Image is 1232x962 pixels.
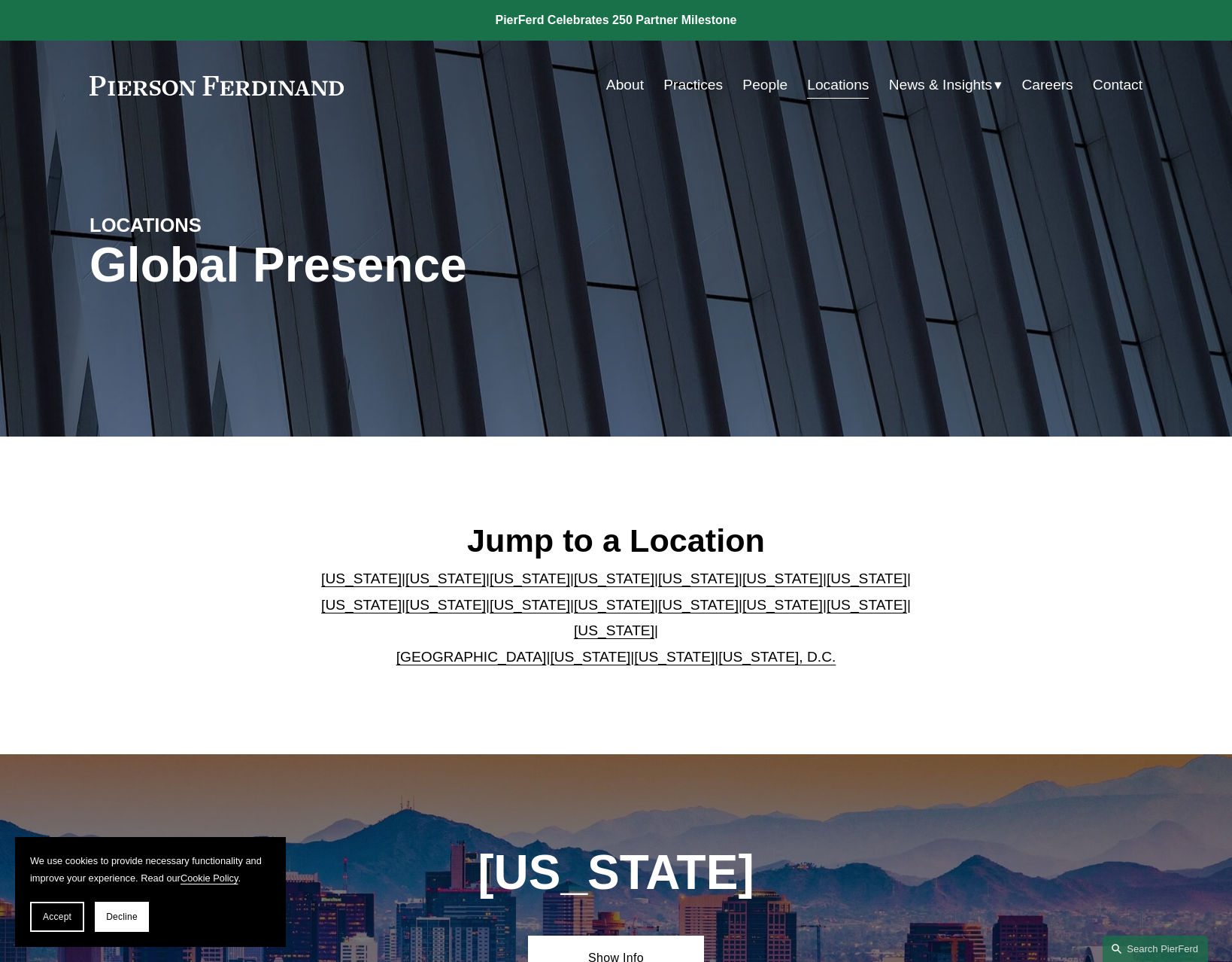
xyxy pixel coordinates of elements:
span: News & Insights [889,72,993,99]
a: [US_STATE] [321,571,402,586]
span: Accept [43,912,71,922]
a: About [606,71,644,99]
a: [US_STATE] [658,571,739,586]
a: [US_STATE], D.C. [718,649,836,665]
a: People [742,71,787,99]
a: [US_STATE] [574,571,654,586]
a: [US_STATE] [742,597,823,613]
a: Locations [807,71,869,99]
a: Practices [663,71,723,99]
h1: Global Presence [90,238,791,293]
a: [US_STATE] [405,597,486,613]
a: [US_STATE] [490,571,570,586]
a: [US_STATE] [550,649,630,665]
a: [US_STATE] [658,597,739,613]
button: Accept [30,902,84,932]
button: Decline [95,902,149,932]
section: Cookie banner [15,837,286,947]
a: [US_STATE] [490,597,570,613]
a: Contact [1093,71,1142,99]
a: [US_STATE] [405,571,486,586]
a: [GEOGRAPHIC_DATA] [396,649,547,665]
span: Decline [106,912,138,922]
h4: LOCATIONS [90,213,353,237]
a: [US_STATE] [742,571,823,586]
a: Search this site [1103,936,1208,962]
a: [US_STATE] [574,623,654,638]
a: [US_STATE] [827,571,907,586]
a: [US_STATE] [574,597,654,613]
p: | | | | | | | | | | | | | | | | | | [309,566,924,670]
a: [US_STATE] [321,597,402,613]
a: [US_STATE] [634,649,715,665]
p: We use cookies to provide necessary functionality and improve your experience. Read our . [30,852,271,887]
h2: Jump to a Location [309,521,924,560]
a: Careers [1021,71,1073,99]
a: [US_STATE] [827,597,907,613]
a: folder dropdown [889,71,1003,99]
h1: [US_STATE] [396,845,835,900]
a: Cookie Policy [181,872,238,884]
